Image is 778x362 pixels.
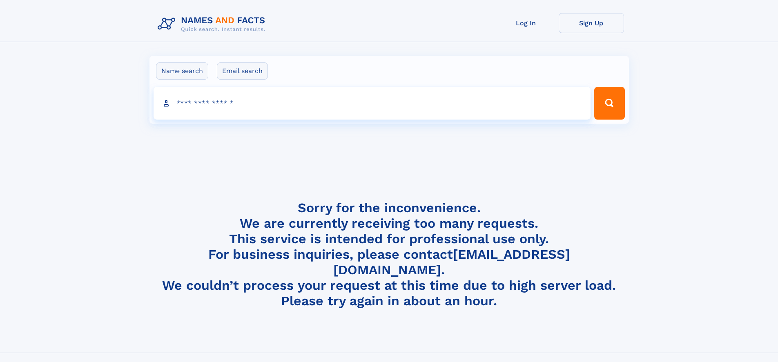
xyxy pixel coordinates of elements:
[333,247,570,278] a: [EMAIL_ADDRESS][DOMAIN_NAME]
[154,87,591,120] input: search input
[217,62,268,80] label: Email search
[493,13,559,33] a: Log In
[594,87,624,120] button: Search Button
[156,62,208,80] label: Name search
[559,13,624,33] a: Sign Up
[154,13,272,35] img: Logo Names and Facts
[154,200,624,309] h4: Sorry for the inconvenience. We are currently receiving too many requests. This service is intend...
